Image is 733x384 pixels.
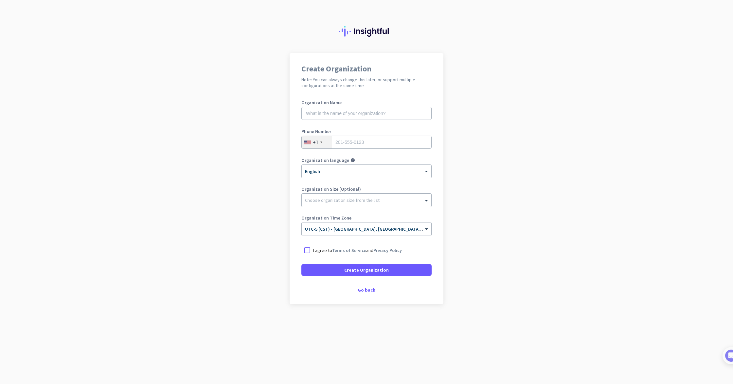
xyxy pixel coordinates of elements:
label: Phone Number [301,129,432,134]
label: Organization Name [301,100,432,105]
input: 201-555-0123 [301,136,432,149]
h2: Note: You can always change this later, or support multiple configurations at the same time [301,77,432,88]
a: Terms of Service [332,247,366,253]
p: I agree to and [313,247,402,254]
h1: Create Organization [301,65,432,73]
span: Create Organization [344,267,389,273]
input: What is the name of your organization? [301,107,432,120]
label: Organization Time Zone [301,216,432,220]
div: Go back [301,288,432,292]
button: Create Organization [301,264,432,276]
div: +1 [313,139,318,145]
label: Organization Size (Optional) [301,187,432,191]
a: Privacy Policy [373,247,402,253]
i: help [350,158,355,163]
label: Organization language [301,158,349,163]
img: Insightful [339,26,394,37]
